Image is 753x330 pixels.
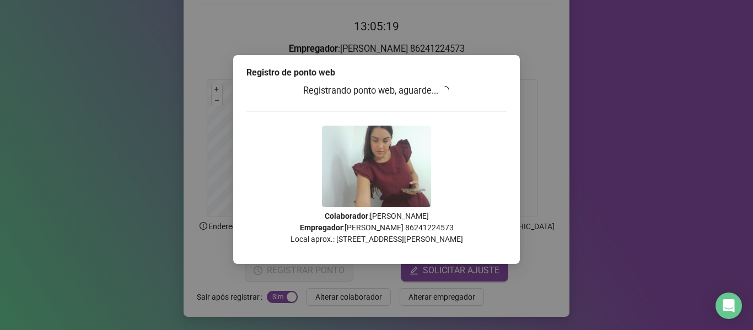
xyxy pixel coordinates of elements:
img: Z [322,126,431,207]
div: Registro de ponto web [246,66,507,79]
strong: Colaborador [325,212,368,220]
strong: Empregador [300,223,343,232]
p: : [PERSON_NAME] : [PERSON_NAME] 86241224573 Local aprox.: [STREET_ADDRESS][PERSON_NAME] [246,210,507,245]
h3: Registrando ponto web, aguarde... [246,84,507,98]
span: loading [440,86,449,95]
div: Open Intercom Messenger [716,293,742,319]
